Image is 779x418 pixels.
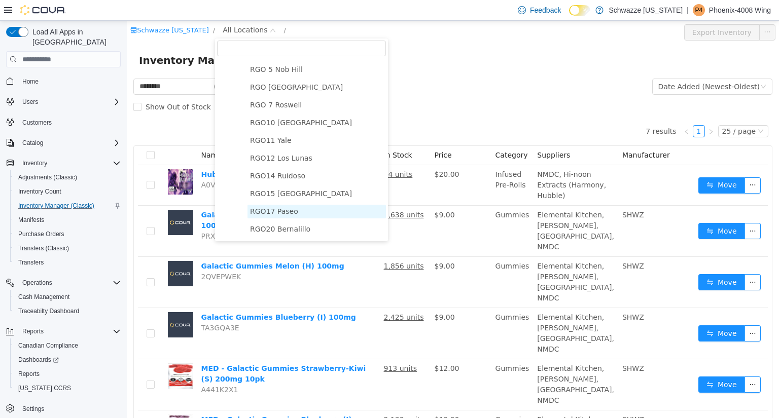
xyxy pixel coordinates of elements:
img: Hubble Blunt Galactic Grape (H) 1.25g hero shot [41,148,66,174]
a: Cash Management [14,291,74,303]
input: filter select [90,20,259,35]
button: Operations [18,277,56,289]
span: Transfers (Classic) [14,242,121,254]
td: Infused Pre-Rolls [365,144,407,185]
a: Canadian Compliance [14,339,82,352]
button: Catalog [2,136,125,150]
span: RGO20 Bernalillo [121,202,259,215]
span: Cash Management [18,293,69,301]
button: Home [2,73,125,88]
a: Home [18,75,43,88]
p: Phoenix-4008 Wing [709,4,771,16]
button: [US_STATE] CCRS [10,381,125,395]
a: MED - Galactic Gummies Blueberry (I) 200mg 10pk [75,395,225,413]
span: Operations [22,279,52,287]
a: MED - Galactic Gummies Strawberry-Kiwi (S) 200mg 10pk [75,344,239,362]
span: Customers [18,116,121,129]
span: Aggressive [121,219,259,233]
button: Traceabilty Dashboard [10,304,125,318]
img: Cova [20,5,66,15]
button: Inventory [18,157,51,169]
span: Inventory [22,159,47,167]
span: [US_STATE] CCRS [18,384,71,392]
span: Show Out of Stock [15,82,88,90]
span: Traceabilty Dashboard [14,305,121,317]
span: Users [18,96,121,108]
i: icon: close-circle [143,7,149,13]
button: Customers [2,115,125,130]
i: icon: close-circle [87,63,93,69]
span: Reports [18,370,40,378]
button: icon: swapMove [572,305,618,321]
span: RGO10 Santa Fe [121,95,259,109]
button: icon: swapMove [572,253,618,270]
span: Load All Apps in [GEOGRAPHIC_DATA] [28,27,121,47]
button: Cash Management [10,290,125,304]
i: icon: right [581,108,587,114]
span: Inventory Manager (Classic) [14,200,121,212]
span: SHWZ [495,190,517,198]
span: All Locations [96,4,140,15]
span: / [157,6,159,13]
span: Cash Management [14,291,121,303]
span: PRXCWAPZ [75,211,114,219]
span: Elemental Kitchen, [PERSON_NAME], [GEOGRAPHIC_DATA], NMDC [410,344,487,384]
span: RGO [GEOGRAPHIC_DATA] [123,62,216,70]
u: 54 units [257,149,286,158]
a: Settings [18,403,48,415]
span: RGO15 [GEOGRAPHIC_DATA] [123,169,225,177]
span: RGO 6 Northeast Heights [121,60,259,73]
span: SHWZ [495,241,517,249]
span: SHWZ [495,395,517,403]
button: Export Inventory [557,4,633,20]
span: RGO12 Los Lunas [121,131,259,144]
span: Dashboards [18,356,59,364]
div: Date Added (Newest-Oldest) [532,58,633,73]
span: 2QVEPWEK [75,252,115,260]
span: RGO 7 Roswell [123,80,175,88]
u: 913 units [257,344,291,352]
span: $12.00 [308,395,333,403]
td: Gummies [365,338,407,390]
span: Home [18,74,121,87]
span: Traceabilty Dashboard [18,307,79,315]
span: $9.00 [308,292,328,300]
a: Hubble Blunt Galactic Grape (H) 1.25g [75,149,228,158]
span: Category [369,130,401,138]
button: Settings [2,401,125,416]
span: P4 [695,4,702,16]
span: Washington CCRS [14,382,121,394]
a: Galactic Gummies Strawberry-Kiwi (S) 100mg [75,190,228,209]
span: RGO 7 Roswell [121,78,259,91]
u: 2,425 units [257,292,297,300]
span: Reports [18,325,121,337]
span: Transfers [14,256,121,269]
a: Inventory Manager (Classic) [14,200,98,212]
span: SHWZ [495,292,517,300]
span: Settings [22,405,44,413]
span: Transfers (Classic) [18,244,69,252]
button: icon: ellipsis [632,4,649,20]
span: Manifests [18,216,44,224]
button: icon: swapMove [572,356,618,372]
li: 1 [566,104,578,117]
span: / [86,6,88,13]
button: Transfers (Classic) [10,241,125,255]
span: NMDC, Hi-noon Extracts (Harmony, Hubble) [410,149,479,179]
span: Elemental Kitchen, [PERSON_NAME], [GEOGRAPHIC_DATA], NMDC [410,190,487,230]
td: Gummies [365,236,407,287]
span: Manifests [14,214,121,226]
button: Transfers [10,255,125,270]
span: Purchase Orders [14,228,121,240]
a: Reports [14,368,44,380]
img: Galactic Gummies Blueberry (I) 100mg placeholder [41,291,66,317]
span: RGO10 [GEOGRAPHIC_DATA] [123,98,225,106]
button: icon: ellipsis [618,202,634,218]
span: Price [308,130,325,138]
span: RGO11 Yale [121,113,259,127]
span: RGO14 Ruidoso [123,151,179,159]
span: Inventory Count [14,185,121,198]
span: Suppliers [410,130,443,138]
span: Inventory Manager (Classic) [18,202,94,210]
div: 25 / page [595,105,629,116]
